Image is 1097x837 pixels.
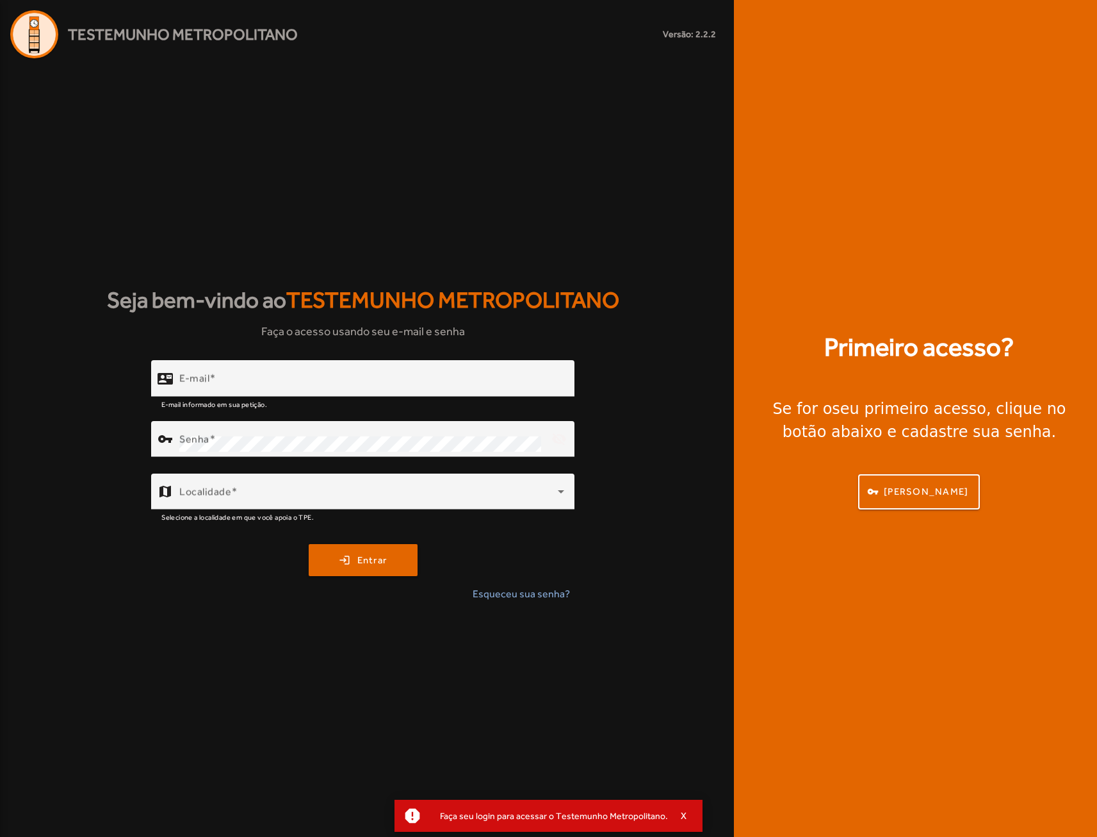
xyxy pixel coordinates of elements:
small: Versão: 2.2.2 [663,28,716,41]
mat-label: Localidade [179,485,231,497]
div: Se for o , clique no botão abaixo e cadastre sua senha. [749,397,1089,443]
span: [PERSON_NAME] [884,485,968,499]
span: Entrar [357,553,387,568]
img: Logo Agenda [10,10,58,58]
span: Esqueceu sua senha? [473,586,570,602]
span: X [681,810,687,822]
div: Faça seu login para acessar o Testemunho Metropolitano. [430,807,668,825]
mat-icon: contact_mail [158,370,173,386]
mat-icon: map [158,484,173,499]
strong: Primeiro acesso? [824,328,1014,367]
mat-label: E-mail [179,372,209,384]
button: X [668,810,700,822]
button: Entrar [309,544,418,576]
strong: Seja bem-vindo ao [107,283,619,317]
mat-icon: visibility_off [544,424,575,454]
span: Faça o acesso usando seu e-mail e senha [261,322,465,340]
mat-icon: report [403,806,422,825]
mat-icon: vpn_key [158,431,173,447]
span: Testemunho Metropolitano [68,23,298,46]
button: [PERSON_NAME] [858,474,980,510]
mat-hint: Selecione a localidade em que você apoia o TPE. [161,510,314,524]
mat-hint: E-mail informado em sua petição. [161,397,267,411]
mat-label: Senha [179,433,209,445]
strong: seu primeiro acesso [832,400,986,418]
span: Testemunho Metropolitano [286,287,619,313]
